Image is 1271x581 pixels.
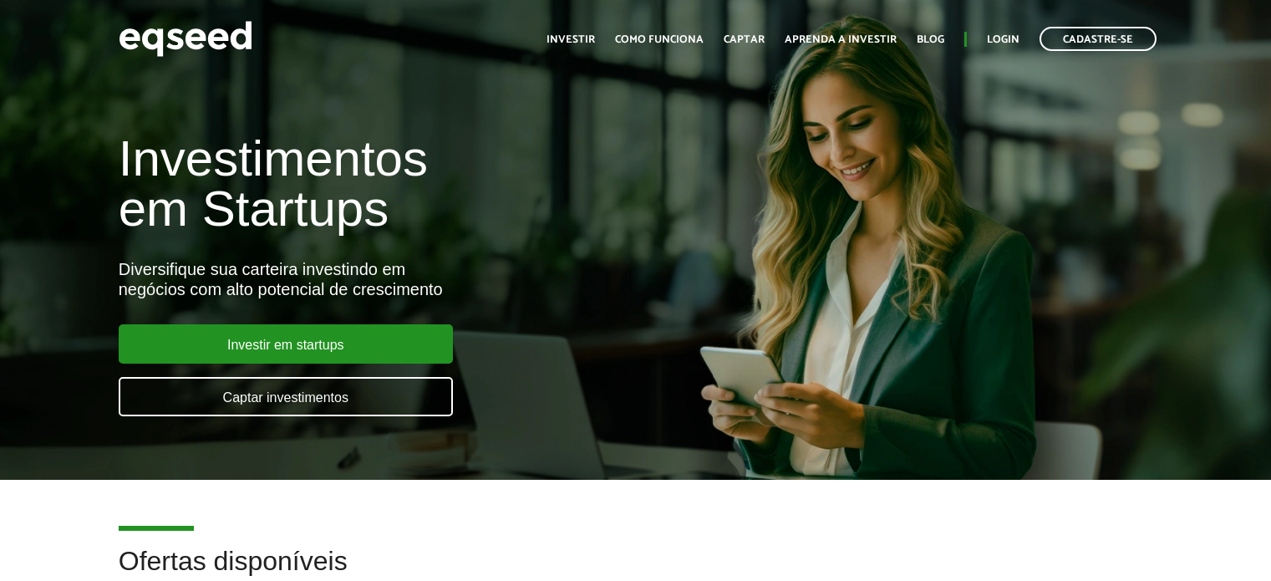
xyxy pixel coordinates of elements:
[785,34,897,45] a: Aprenda a investir
[917,34,944,45] a: Blog
[724,34,765,45] a: Captar
[119,377,453,416] a: Captar investimentos
[119,259,730,299] div: Diversifique sua carteira investindo em negócios com alto potencial de crescimento
[615,34,704,45] a: Como funciona
[119,134,730,234] h1: Investimentos em Startups
[119,17,252,61] img: EqSeed
[119,324,453,364] a: Investir em startups
[987,34,1019,45] a: Login
[1040,27,1157,51] a: Cadastre-se
[547,34,595,45] a: Investir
